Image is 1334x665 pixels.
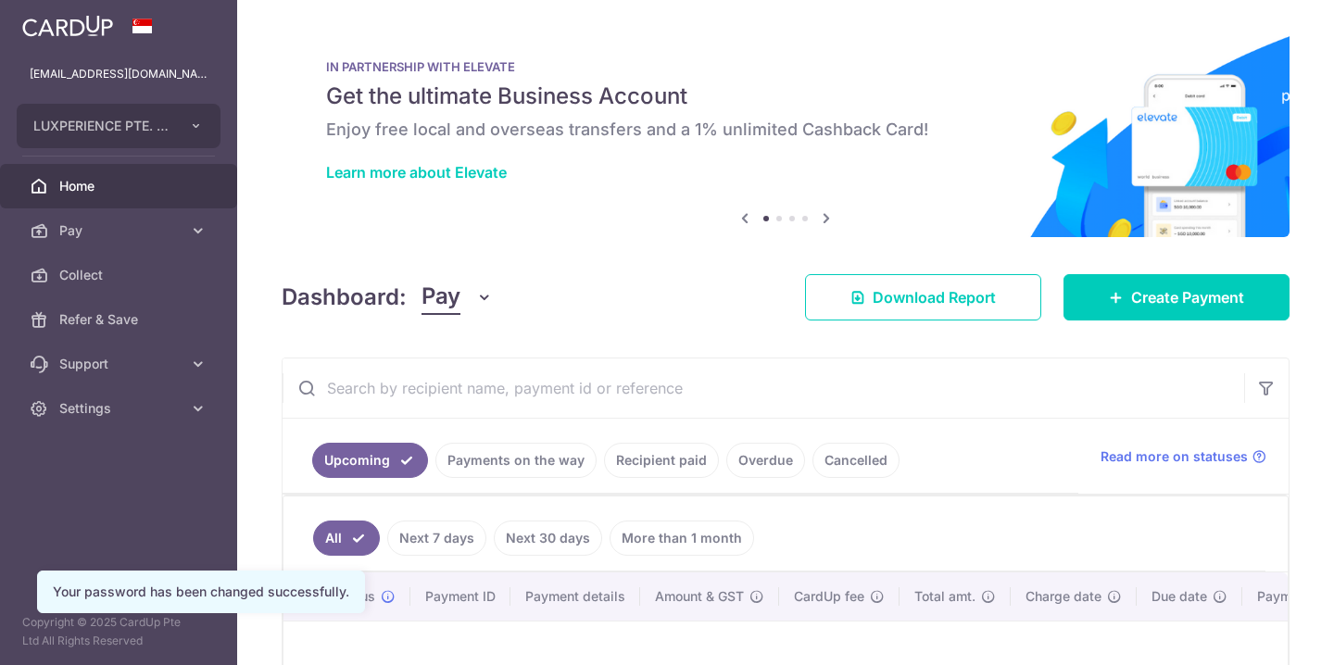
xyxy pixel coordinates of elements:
span: CardUp fee [794,587,864,606]
span: LUXPERIENCE PTE. LTD. [33,117,170,135]
span: Amount & GST [655,587,744,606]
div: Your password has been changed successfully. [53,583,349,601]
a: Next 30 days [494,521,602,556]
a: More than 1 month [610,521,754,556]
span: Charge date [1026,587,1101,606]
h5: Get the ultimate Business Account [326,82,1245,111]
span: Download Report [873,286,996,308]
span: Home [59,177,182,195]
a: Cancelled [812,443,900,478]
a: Overdue [726,443,805,478]
span: Total amt. [914,587,975,606]
a: Create Payment [1063,274,1290,320]
a: Read more on statuses [1101,447,1266,466]
button: Pay [422,280,493,315]
iframe: Opens a widget where you can find more information [1214,609,1315,656]
th: Payment ID [410,572,510,621]
h4: Dashboard: [282,281,407,314]
span: Support [59,355,182,373]
a: Payments on the way [435,443,597,478]
img: Renovation banner [282,30,1290,237]
img: CardUp [22,15,113,37]
th: Payment details [510,572,640,621]
a: Next 7 days [387,521,486,556]
a: Learn more about Elevate [326,163,507,182]
span: Due date [1152,587,1207,606]
p: [EMAIL_ADDRESS][DOMAIN_NAME] [30,65,208,83]
span: Collect [59,266,182,284]
h6: Enjoy free local and overseas transfers and a 1% unlimited Cashback Card! [326,119,1245,141]
span: Settings [59,399,182,418]
span: Refer & Save [59,310,182,329]
span: Read more on statuses [1101,447,1248,466]
p: IN PARTNERSHIP WITH ELEVATE [326,59,1245,74]
a: Upcoming [312,443,428,478]
span: Pay [422,280,460,315]
span: Pay [59,221,182,240]
a: All [313,521,380,556]
span: Create Payment [1131,286,1244,308]
a: Download Report [805,274,1041,320]
input: Search by recipient name, payment id or reference [283,358,1244,418]
button: LUXPERIENCE PTE. LTD. [17,104,220,148]
a: Recipient paid [604,443,719,478]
